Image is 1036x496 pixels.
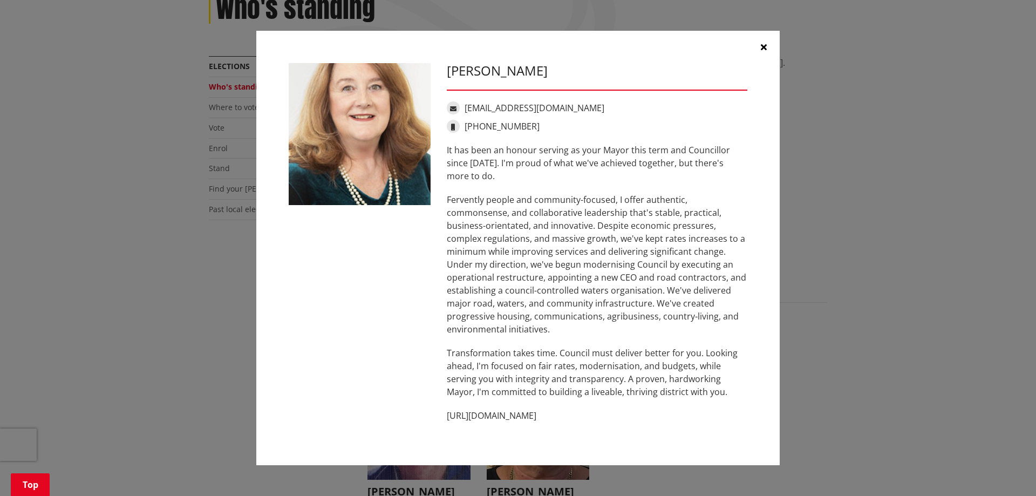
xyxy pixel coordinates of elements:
h3: [PERSON_NAME] [447,63,747,79]
a: Top [11,473,50,496]
p: [URL][DOMAIN_NAME] [447,409,747,422]
a: [EMAIL_ADDRESS][DOMAIN_NAME] [465,102,604,114]
p: Fervently people and community-focused, I offer authentic, commonsense, and collaborative leaders... [447,193,747,336]
p: Transformation takes time. Council must deliver better for you. Looking ahead, I'm focused on fai... [447,346,747,398]
p: It has been an honour serving as your Mayor this term and Councillor since [DATE]. I'm proud of w... [447,144,747,182]
a: [PHONE_NUMBER] [465,120,540,132]
img: WO-M__CHURCH_J__UwGuY [289,63,431,205]
iframe: Messenger Launcher [986,451,1025,490]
